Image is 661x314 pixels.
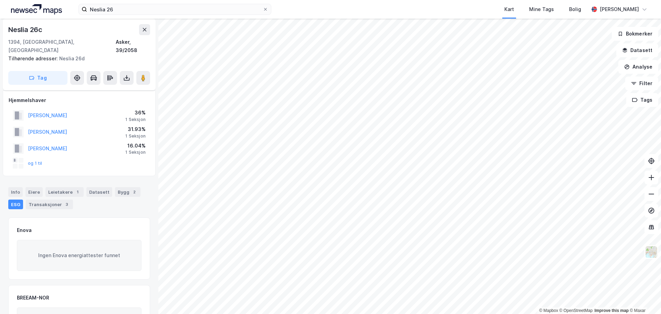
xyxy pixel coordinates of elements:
[125,133,146,139] div: 1 Seksjon
[26,200,73,209] div: Transaksjoner
[569,5,581,13] div: Bolig
[8,54,145,63] div: Neslia 26d
[626,93,658,107] button: Tags
[616,43,658,57] button: Datasett
[125,150,146,155] div: 1 Seksjon
[86,187,112,197] div: Datasett
[539,308,558,313] a: Mapbox
[559,308,593,313] a: OpenStreetMap
[612,27,658,41] button: Bokmerker
[504,5,514,13] div: Kart
[87,4,263,14] input: Søk på adresse, matrikkel, gårdeiere, leietakere eller personer
[618,60,658,74] button: Analyse
[125,142,146,150] div: 16.04%
[8,187,23,197] div: Info
[600,5,639,13] div: [PERSON_NAME]
[125,109,146,117] div: 36%
[645,245,658,259] img: Z
[529,5,554,13] div: Mine Tags
[125,125,146,133] div: 31.93%
[8,71,67,85] button: Tag
[17,240,141,271] div: Ingen Enova energiattester funnet
[45,187,84,197] div: Leietakere
[8,24,44,35] div: Neslia 26c
[8,38,116,54] div: 1394, [GEOGRAPHIC_DATA], [GEOGRAPHIC_DATA]
[25,187,43,197] div: Eiere
[595,308,629,313] a: Improve this map
[8,200,23,209] div: ESG
[116,38,150,54] div: Asker, 39/2058
[11,4,62,14] img: logo.a4113a55bc3d86da70a041830d287a7e.svg
[74,189,81,195] div: 1
[17,294,49,302] div: BREEAM-NOR
[17,226,32,234] div: Enova
[125,117,146,122] div: 1 Seksjon
[131,189,138,195] div: 2
[627,281,661,314] div: Kontrollprogram for chat
[9,96,150,104] div: Hjemmelshaver
[63,201,70,208] div: 3
[8,55,59,61] span: Tilhørende adresser:
[625,77,658,90] button: Filter
[627,281,661,314] iframe: Chat Widget
[115,187,140,197] div: Bygg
